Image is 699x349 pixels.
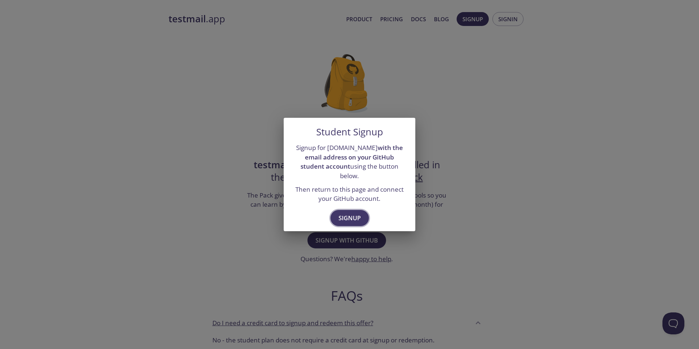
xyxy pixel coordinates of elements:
[292,185,407,203] p: Then return to this page and connect your GitHub account.
[316,127,383,138] h5: Student Signup
[339,213,361,223] span: Signup
[330,210,369,226] button: Signup
[301,143,403,170] strong: with the email address on your GitHub student account
[292,143,407,181] p: Signup for [DOMAIN_NAME] using the button below.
